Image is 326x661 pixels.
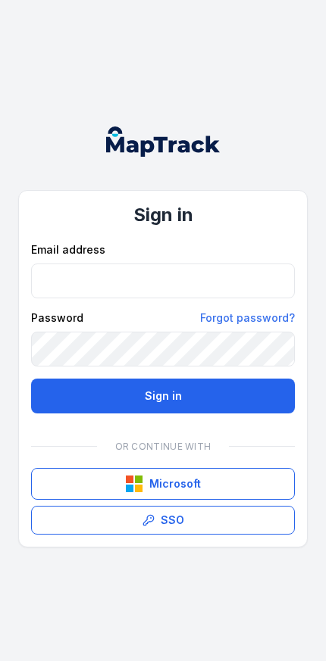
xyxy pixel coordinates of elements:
[31,310,83,326] label: Password
[31,432,295,462] div: Or continue with
[31,506,295,535] a: SSO
[31,242,105,257] label: Email address
[31,203,295,227] h1: Sign in
[31,379,295,413] button: Sign in
[31,468,295,500] button: Microsoft
[200,310,295,326] a: Forgot password?
[94,126,232,157] nav: Global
